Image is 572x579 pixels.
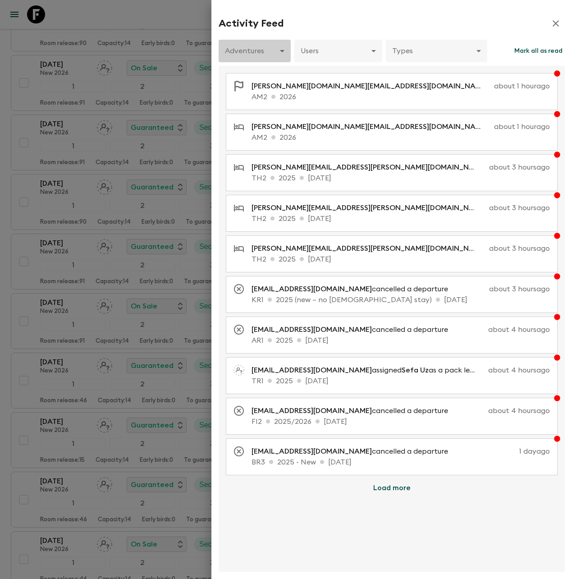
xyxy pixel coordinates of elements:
p: updated accommodation [252,162,485,173]
p: about 3 hours ago [489,162,550,173]
span: [PERSON_NAME][EMAIL_ADDRESS][PERSON_NAME][DOMAIN_NAME] [252,245,486,252]
p: updated accommodation [252,202,485,213]
p: about 3 hours ago [489,243,550,254]
span: [EMAIL_ADDRESS][DOMAIN_NAME] [252,407,372,414]
p: AR1 2025 [DATE] [252,335,550,346]
span: [EMAIL_ADDRESS][DOMAIN_NAME] [252,326,372,333]
p: cancelled a departure [252,284,455,294]
p: TH2 2025 [DATE] [252,213,550,224]
p: AM2 2026 [252,92,550,102]
h2: Activity Feed [219,18,284,29]
span: [PERSON_NAME][DOMAIN_NAME][EMAIL_ADDRESS][DOMAIN_NAME] [252,123,488,130]
span: [PERSON_NAME][DOMAIN_NAME][EMAIL_ADDRESS][DOMAIN_NAME] [252,83,488,90]
p: about 4 hours ago [459,405,550,416]
div: Users [294,38,382,64]
p: about 1 hour ago [494,81,550,92]
p: about 4 hours ago [459,324,550,335]
p: assigned as a pack leader [252,365,485,376]
p: about 3 hours ago [459,284,550,294]
span: [EMAIL_ADDRESS][DOMAIN_NAME] [252,448,372,455]
p: TR1 2025 [DATE] [252,376,550,386]
span: [PERSON_NAME][EMAIL_ADDRESS][PERSON_NAME][DOMAIN_NAME] [252,204,486,211]
p: updated accommodation [252,243,485,254]
p: created activity [252,81,490,92]
p: about 1 hour ago [494,121,550,132]
p: about 4 hours ago [488,365,550,376]
p: cancelled a departure [252,324,455,335]
p: TH2 2025 [DATE] [252,254,550,265]
p: AM2 2026 [252,132,550,143]
p: BR3 2025 - New [DATE] [252,457,550,468]
p: KR1 2025 (new – no [DEMOGRAPHIC_DATA] stay) [DATE] [252,294,550,305]
span: [PERSON_NAME][EMAIL_ADDRESS][PERSON_NAME][DOMAIN_NAME] [252,164,486,171]
p: TH2 2025 [DATE] [252,173,550,184]
span: [EMAIL_ADDRESS][DOMAIN_NAME] [252,285,372,293]
p: added accommodation [252,121,490,132]
span: Sefa Uz [402,367,429,374]
p: 1 day ago [459,446,550,457]
button: Load more [362,479,421,497]
span: [EMAIL_ADDRESS][DOMAIN_NAME] [252,367,372,374]
p: cancelled a departure [252,405,455,416]
p: about 3 hours ago [489,202,550,213]
div: Types [386,38,487,64]
div: Adventures [219,38,291,64]
p: FI2 2025/2026 [DATE] [252,416,550,427]
button: Mark all as read [512,40,565,62]
p: cancelled a departure [252,446,455,457]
